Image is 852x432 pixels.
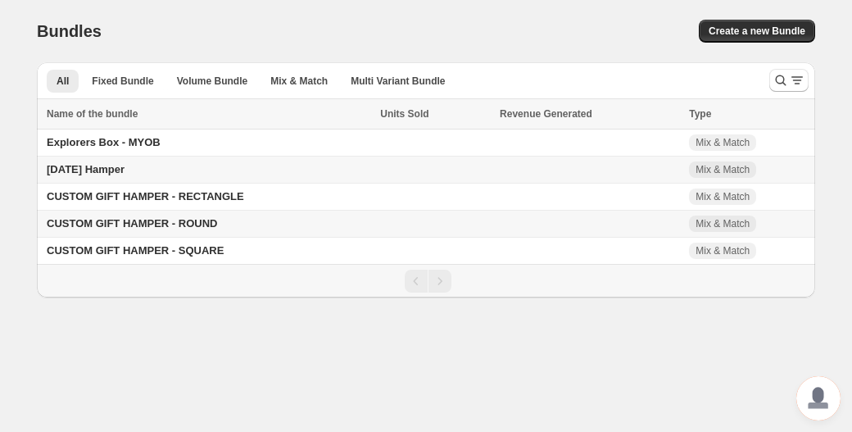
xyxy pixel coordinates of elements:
span: Mix & Match [696,217,750,230]
button: Search and filter results [769,69,809,92]
span: Mix & Match [696,163,750,176]
div: Name of the bundle [47,106,370,122]
span: [DATE] Hamper [47,163,125,175]
span: CUSTOM GIFT HAMPER - RECTANGLE [47,190,244,202]
h1: Bundles [37,21,102,41]
div: Open chat [796,376,841,421]
nav: Pagination [37,264,815,298]
span: Create a new Bundle [709,25,805,38]
button: Revenue Generated [500,106,609,122]
button: Units Sold [380,106,445,122]
span: Multi Variant Bundle [351,75,445,88]
span: Explorers Box - MYOB [47,136,161,148]
span: Units Sold [380,106,428,122]
span: Mix & Match [696,190,750,203]
button: Create a new Bundle [699,20,815,43]
span: Fixed Bundle [92,75,153,88]
span: CUSTOM GIFT HAMPER - SQUARE [47,244,224,257]
span: Revenue Generated [500,106,592,122]
span: All [57,75,69,88]
div: Type [689,106,805,122]
span: Mix & Match [270,75,328,88]
span: Mix & Match [696,136,750,149]
span: Mix & Match [696,244,750,257]
span: CUSTOM GIFT HAMPER - ROUND [47,217,217,230]
span: Volume Bundle [177,75,247,88]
